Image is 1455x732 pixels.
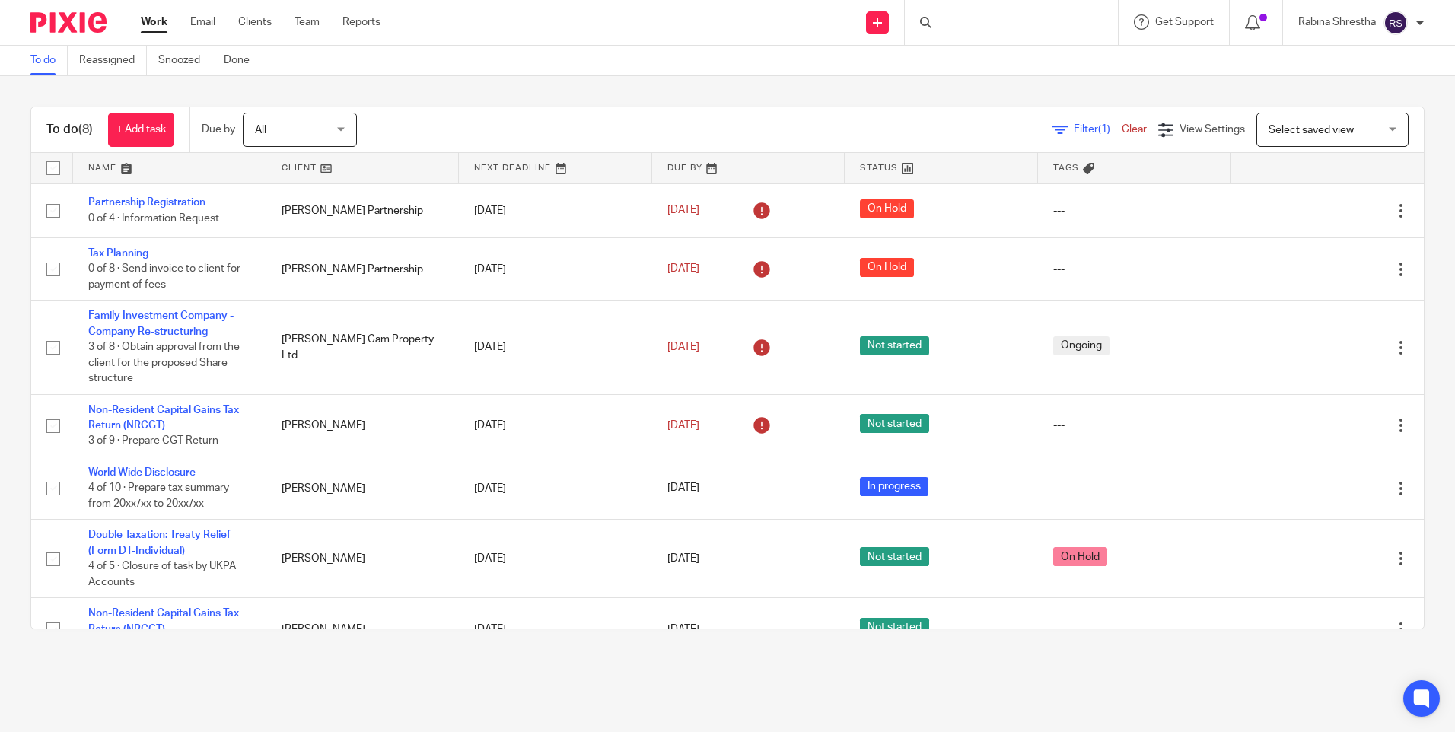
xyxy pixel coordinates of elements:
[1298,14,1376,30] p: Rabina Shrestha
[860,199,914,218] span: On Hold
[255,125,266,135] span: All
[1053,418,1216,433] div: ---
[1122,124,1147,135] a: Clear
[459,394,652,457] td: [DATE]
[667,342,699,352] span: [DATE]
[860,414,929,433] span: Not started
[88,310,234,336] a: Family Investment Company - Company Re-structuring
[1053,203,1216,218] div: ---
[224,46,261,75] a: Done
[88,483,229,510] span: 4 of 10 · Prepare tax summary from 20xx/xx to 20xx/xx
[667,205,699,216] span: [DATE]
[141,14,167,30] a: Work
[108,113,174,147] a: + Add task
[459,457,652,519] td: [DATE]
[88,405,239,431] a: Non-Resident Capital Gains Tax Return (NRCGT)
[88,530,231,555] a: Double Taxation: Treaty Relief (Form DT-Individual)
[1053,622,1216,637] div: ---
[202,122,235,137] p: Due by
[667,420,699,431] span: [DATE]
[459,301,652,394] td: [DATE]
[78,123,93,135] span: (8)
[860,618,929,637] span: Not started
[266,598,460,660] td: [PERSON_NAME]
[88,342,240,384] span: 3 of 8 · Obtain approval from the client for the proposed Share structure
[860,477,928,496] span: In progress
[266,394,460,457] td: [PERSON_NAME]
[88,608,239,634] a: Non-Resident Capital Gains Tax Return (NRCGT)
[459,237,652,300] td: [DATE]
[266,301,460,394] td: [PERSON_NAME] Cam Property Ltd
[30,12,107,33] img: Pixie
[459,598,652,660] td: [DATE]
[88,248,148,259] a: Tax Planning
[1074,124,1122,135] span: Filter
[459,520,652,598] td: [DATE]
[30,46,68,75] a: To do
[88,264,240,291] span: 0 of 8 · Send invoice to client for payment of fees
[1053,547,1107,566] span: On Hold
[1383,11,1408,35] img: svg%3E
[190,14,215,30] a: Email
[1269,125,1354,135] span: Select saved view
[667,624,699,635] span: [DATE]
[88,197,205,208] a: Partnership Registration
[266,237,460,300] td: [PERSON_NAME] Partnership
[266,183,460,237] td: [PERSON_NAME] Partnership
[459,183,652,237] td: [DATE]
[266,457,460,519] td: [PERSON_NAME]
[1155,17,1214,27] span: Get Support
[158,46,212,75] a: Snoozed
[1053,262,1216,277] div: ---
[667,553,699,564] span: [DATE]
[860,258,914,277] span: On Hold
[1180,124,1245,135] span: View Settings
[88,213,219,224] span: 0 of 4 · Information Request
[88,436,218,447] span: 3 of 9 · Prepare CGT Return
[667,483,699,494] span: [DATE]
[79,46,147,75] a: Reassigned
[88,561,236,587] span: 4 of 5 · Closure of task by UKPA Accounts
[1053,336,1110,355] span: Ongoing
[1053,164,1079,172] span: Tags
[1053,481,1216,496] div: ---
[860,336,929,355] span: Not started
[238,14,272,30] a: Clients
[1098,124,1110,135] span: (1)
[88,467,196,478] a: World Wide Disclosure
[266,520,460,598] td: [PERSON_NAME]
[46,122,93,138] h1: To do
[342,14,380,30] a: Reports
[295,14,320,30] a: Team
[860,547,929,566] span: Not started
[667,263,699,274] span: [DATE]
